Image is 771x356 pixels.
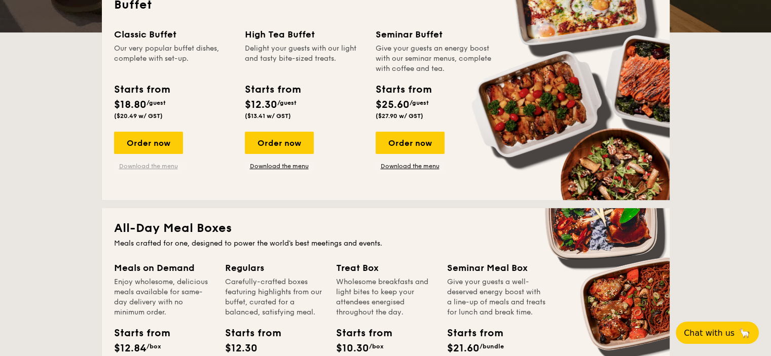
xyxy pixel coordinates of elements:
div: Order now [376,132,445,154]
div: Starts from [245,82,300,97]
div: Meals on Demand [114,261,213,275]
div: Starts from [336,326,382,341]
div: Starts from [376,82,431,97]
div: Give your guests an energy boost with our seminar menus, complete with coffee and tea. [376,44,494,74]
div: Delight your guests with our light and tasty bite-sized treats. [245,44,363,74]
div: Seminar Buffet [376,27,494,42]
span: $18.80 [114,99,146,111]
span: $12.30 [245,99,277,111]
span: ($27.90 w/ GST) [376,112,423,120]
div: Our very popular buffet dishes, complete with set-up. [114,44,233,74]
div: Starts from [114,82,169,97]
span: /bundle [480,343,504,350]
span: $12.30 [225,342,258,354]
div: Carefully-crafted boxes featuring highlights from our buffet, curated for a balanced, satisfying ... [225,277,324,318]
div: Order now [114,132,183,154]
a: Download the menu [245,162,314,170]
span: /box [146,343,161,350]
div: Classic Buffet [114,27,233,42]
span: $21.60 [447,342,480,354]
span: /guest [410,99,429,106]
span: $25.60 [376,99,410,111]
h2: All-Day Meal Boxes [114,220,657,236]
span: $10.30 [336,342,369,354]
span: ($13.41 w/ GST) [245,112,291,120]
span: /box [369,343,384,350]
span: /guest [146,99,166,106]
div: Regulars [225,261,324,275]
div: Order now [245,132,314,154]
div: Enjoy wholesome, delicious meals available for same-day delivery with no minimum order. [114,277,213,318]
span: $12.84 [114,342,146,354]
span: 🦙 [739,327,751,339]
div: Starts from [447,326,493,341]
a: Download the menu [376,162,445,170]
div: Wholesome breakfasts and light bites to keep your attendees energised throughout the day. [336,277,435,318]
div: Starts from [225,326,271,341]
div: Treat Box [336,261,435,275]
div: High Tea Buffet [245,27,363,42]
div: Seminar Meal Box [447,261,546,275]
span: ($20.49 w/ GST) [114,112,163,120]
div: Meals crafted for one, designed to power the world's best meetings and events. [114,239,657,249]
div: Starts from [114,326,160,341]
div: Give your guests a well-deserved energy boost with a line-up of meals and treats for lunch and br... [447,277,546,318]
a: Download the menu [114,162,183,170]
span: /guest [277,99,297,106]
button: Chat with us🦙 [676,322,759,344]
span: Chat with us [684,328,735,338]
